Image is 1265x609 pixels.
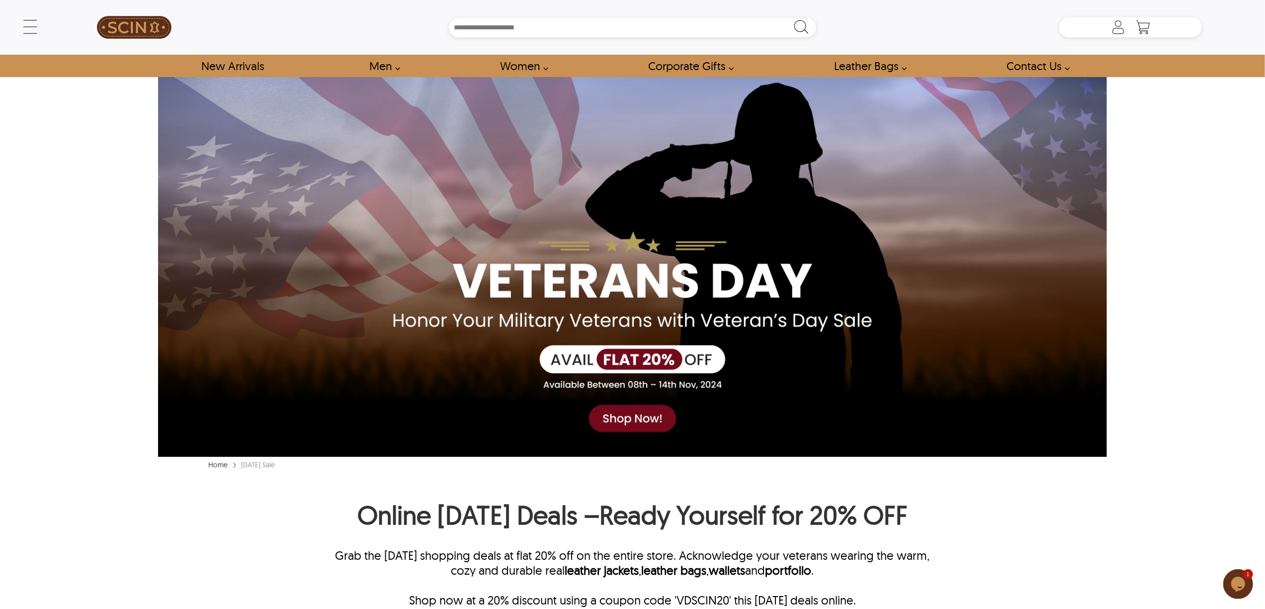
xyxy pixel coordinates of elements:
[1133,20,1153,35] a: Shopping Cart
[823,55,912,77] a: Shop Leather Bags
[190,55,275,77] a: Shop New Arrivals
[358,55,406,77] a: shop men's leather jackets
[1076,413,1255,564] iframe: chat widget
[158,499,1107,536] h1: Online [DATE] Deals –Ready Yourself for 20% OFF
[239,460,278,470] div: [DATE] Sale
[565,563,639,578] a: leather jackets
[158,77,1107,457] img: Veterans Day Sale
[63,5,205,50] a: SCIN
[765,563,812,578] a: portfolio
[489,55,554,77] a: Shop Women Leather Jackets
[995,55,1075,77] a: contact-us
[637,55,740,77] a: Shop Leather Corporate Gifts
[206,460,230,469] a: Home
[158,548,1107,593] div: Grab the [DATE] shopping deals at flat 20% off on the entire store. Acknowledge your veterans wea...
[642,563,707,578] a: leather bags
[233,455,237,473] span: ›
[97,5,171,50] img: SCIN
[709,563,746,578] a: wallets
[1223,569,1255,599] iframe: chat widget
